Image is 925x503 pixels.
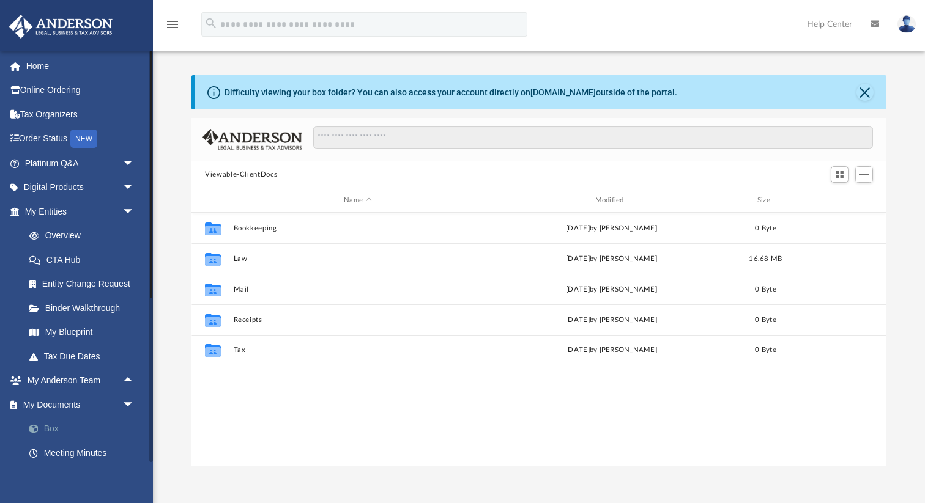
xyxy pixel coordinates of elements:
[17,224,153,248] a: Overview
[122,369,147,394] span: arrow_drop_up
[17,272,153,296] a: Entity Change Request
[122,199,147,224] span: arrow_drop_down
[17,320,147,345] a: My Blueprint
[488,254,736,265] div: by [PERSON_NAME]
[191,213,886,466] div: grid
[488,284,736,295] div: [DATE] by [PERSON_NAME]
[205,169,277,180] button: Viewable-ClientDocs
[6,15,116,39] img: Anderson Advisors Platinum Portal
[9,78,153,103] a: Online Ordering
[122,151,147,176] span: arrow_drop_down
[755,347,776,353] span: 0 Byte
[855,166,874,183] button: Add
[225,86,677,99] div: Difficulty viewing your box folder? You can also access your account directly on outside of the p...
[9,151,153,175] a: Platinum Q&Aarrow_drop_down
[487,195,736,206] div: Modified
[197,195,228,206] div: id
[741,195,790,206] div: Size
[234,285,482,293] button: Mail
[234,316,482,324] button: Receipts
[755,286,776,293] span: 0 Byte
[165,23,180,32] a: menu
[488,223,736,234] div: [DATE] by [PERSON_NAME]
[9,102,153,127] a: Tax Organizers
[70,130,97,148] div: NEW
[234,255,482,263] button: Law
[204,17,218,30] i: search
[488,345,736,356] div: [DATE] by [PERSON_NAME]
[234,224,482,232] button: Bookkeeping
[165,17,180,32] i: menu
[856,84,874,101] button: Close
[122,392,147,417] span: arrow_drop_down
[9,175,153,200] a: Digital Productsarrow_drop_down
[755,317,776,323] span: 0 Byte
[488,315,736,326] div: [DATE] by [PERSON_NAME]
[122,175,147,200] span: arrow_drop_down
[17,344,153,369] a: Tax Due Dates
[9,54,153,78] a: Home
[234,346,482,354] button: Tax
[9,199,153,224] a: My Entitiesarrow_drop_down
[897,15,916,33] img: User Pic
[17,296,153,320] a: Binder Walkthrough
[313,126,873,149] input: Search files and folders
[566,255,590,262] span: [DATE]
[831,166,849,183] button: Switch to Grid View
[795,195,881,206] div: id
[233,195,482,206] div: Name
[9,127,153,152] a: Order StatusNEW
[755,225,776,232] span: 0 Byte
[17,441,153,465] a: Meeting Minutes
[530,87,596,97] a: [DOMAIN_NAME]
[17,248,153,272] a: CTA Hub
[749,255,782,262] span: 16.68 MB
[9,369,147,393] a: My Anderson Teamarrow_drop_up
[17,417,153,441] a: Box
[9,392,153,417] a: My Documentsarrow_drop_down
